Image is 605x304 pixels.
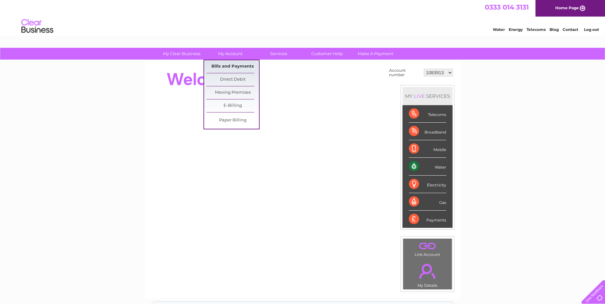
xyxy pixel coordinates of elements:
[409,105,446,123] div: Telecoms
[550,27,559,32] a: Blog
[206,60,259,73] a: Bills and Payments
[485,3,529,11] a: 0333 014 3131
[206,73,259,86] a: Direct Debit
[21,17,54,36] img: logo.png
[152,4,454,31] div: Clear Business is a trading name of Verastar Limited (registered in [GEOGRAPHIC_DATA] No. 3667643...
[206,99,259,112] a: E-Billing
[409,176,446,193] div: Electricity
[405,260,450,282] a: .
[403,258,452,290] td: My Details
[509,27,523,32] a: Energy
[387,67,422,79] td: Account number
[206,114,259,127] a: Paper Billing
[301,48,353,60] a: Customer Help
[405,240,450,251] a: .
[252,48,305,60] a: Services
[409,158,446,175] div: Water
[413,93,426,99] div: LIVE
[349,48,402,60] a: Make A Payment
[409,140,446,158] div: Mobile
[409,211,446,228] div: Payments
[493,27,505,32] a: Water
[402,87,453,105] div: MY SERVICES
[563,27,578,32] a: Contact
[206,86,259,99] a: Moving Premises
[584,27,599,32] a: Log out
[204,48,256,60] a: My Account
[409,123,446,140] div: Broadband
[403,238,452,258] td: Link Account
[155,48,208,60] a: My Clear Business
[527,27,546,32] a: Telecoms
[409,193,446,211] div: Gas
